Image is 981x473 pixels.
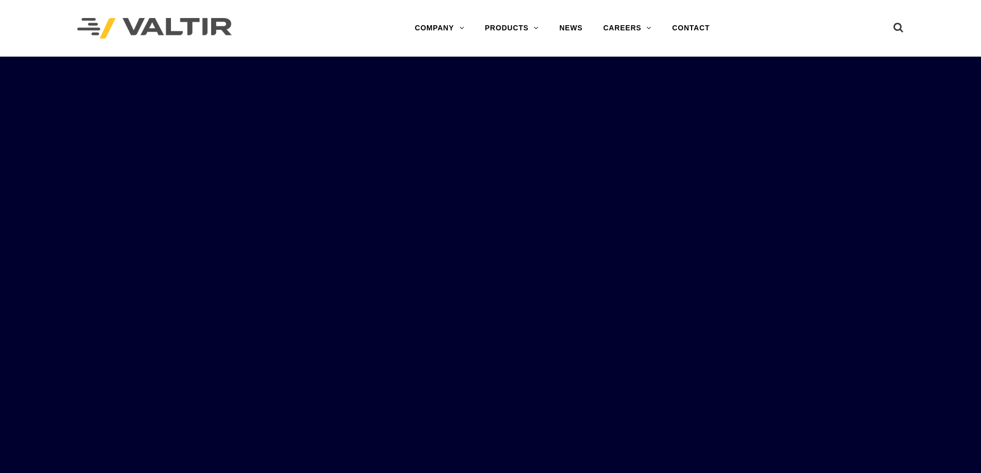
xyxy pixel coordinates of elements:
a: CONTACT [662,18,720,39]
a: NEWS [549,18,593,39]
a: PRODUCTS [474,18,549,39]
img: Valtir [77,18,232,39]
a: CAREERS [593,18,662,39]
a: COMPANY [404,18,474,39]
